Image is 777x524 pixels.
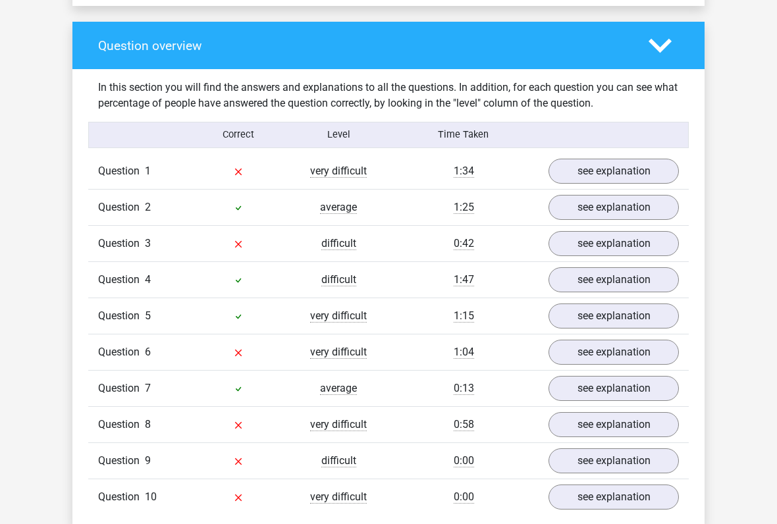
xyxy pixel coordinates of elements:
[145,419,151,431] span: 8
[98,381,145,397] span: Question
[145,346,151,359] span: 6
[454,346,474,359] span: 1:04
[310,310,367,323] span: very difficult
[145,310,151,323] span: 5
[310,346,367,359] span: very difficult
[98,454,145,469] span: Question
[549,485,679,510] a: see explanation
[88,80,689,112] div: In this section you will find the answers and explanations to all the questions. In addition, for...
[288,128,388,143] div: Level
[454,455,474,468] span: 0:00
[454,201,474,215] span: 1:25
[549,268,679,293] a: see explanation
[98,345,145,361] span: Question
[549,196,679,221] a: see explanation
[320,382,357,396] span: average
[454,238,474,251] span: 0:42
[310,491,367,504] span: very difficult
[145,455,151,467] span: 9
[454,419,474,432] span: 0:58
[145,274,151,286] span: 4
[98,309,145,325] span: Question
[454,491,474,504] span: 0:00
[549,449,679,474] a: see explanation
[145,238,151,250] span: 3
[145,491,157,504] span: 10
[98,417,145,433] span: Question
[320,201,357,215] span: average
[310,165,367,178] span: very difficult
[310,419,367,432] span: very difficult
[454,382,474,396] span: 0:13
[98,164,145,180] span: Question
[189,128,289,143] div: Correct
[98,273,145,288] span: Question
[98,236,145,252] span: Question
[145,382,151,395] span: 7
[549,159,679,184] a: see explanation
[549,232,679,257] a: see explanation
[549,340,679,365] a: see explanation
[321,274,356,287] span: difficult
[98,490,145,506] span: Question
[388,128,539,143] div: Time Taken
[454,165,474,178] span: 1:34
[549,413,679,438] a: see explanation
[145,165,151,178] span: 1
[98,200,145,216] span: Question
[549,377,679,402] a: see explanation
[145,201,151,214] span: 2
[454,274,474,287] span: 1:47
[321,455,356,468] span: difficult
[321,238,356,251] span: difficult
[454,310,474,323] span: 1:15
[98,39,629,54] h4: Question overview
[549,304,679,329] a: see explanation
